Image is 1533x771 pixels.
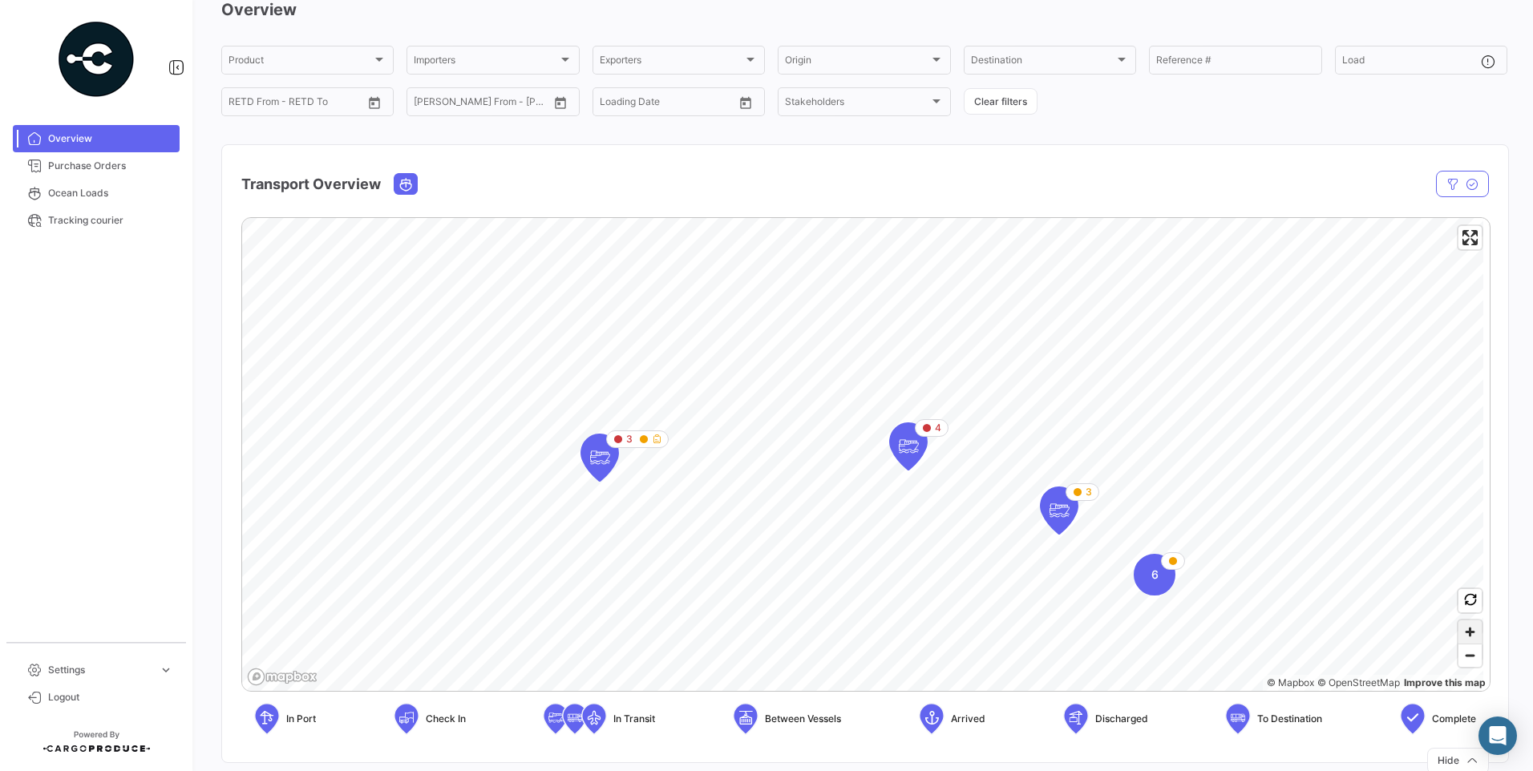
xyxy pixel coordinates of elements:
input: To [633,99,698,110]
span: 3 [1086,485,1092,499]
span: In Port [286,712,316,726]
button: Enter fullscreen [1458,226,1482,249]
a: Tracking courier [13,207,180,234]
span: Logout [48,690,173,704]
span: Between Vessels [765,712,841,726]
span: Arrived [951,712,985,726]
span: Complete [1432,712,1476,726]
span: 4 [935,421,941,435]
span: To Destination [1257,712,1322,726]
img: powered-by.png [56,19,136,99]
span: Purchase Orders [48,159,173,173]
a: Mapbox logo [247,668,318,686]
span: Origin [785,57,928,68]
span: 3 [626,432,633,446]
span: Importers [414,57,557,68]
span: Overview [48,131,173,146]
a: Map feedback [1404,676,1486,688]
span: Ocean Loads [48,186,173,200]
div: Map marker [889,422,928,470]
button: Zoom out [1458,644,1482,667]
a: OpenStreetMap [1317,676,1400,688]
button: Open calendar [734,91,758,115]
span: Product [229,57,372,68]
span: Settings [48,663,152,677]
div: Map marker [1134,554,1175,595]
span: expand_more [159,663,173,677]
span: Stakeholders [785,99,928,110]
span: 6 [1151,567,1159,583]
span: Check In [426,712,466,726]
input: To [262,99,326,110]
span: Destination [971,57,1114,68]
button: Clear filters [964,88,1038,115]
div: Map marker [580,434,619,482]
canvas: Map [242,218,1483,692]
button: Open calendar [362,91,386,115]
a: Overview [13,125,180,152]
input: From [414,99,436,110]
input: To [447,99,512,110]
div: Map marker [1040,486,1078,535]
span: In Transit [613,712,655,726]
button: Zoom in [1458,620,1482,644]
input: From [229,99,251,110]
div: Abrir Intercom Messenger [1478,717,1517,755]
h4: Transport Overview [241,173,381,196]
span: Discharged [1095,712,1148,726]
button: Open calendar [548,91,572,115]
input: From [600,99,622,110]
span: Tracking courier [48,213,173,228]
a: Purchase Orders [13,152,180,180]
button: Ocean [394,174,417,194]
span: Exporters [600,57,743,68]
a: Mapbox [1267,676,1314,688]
a: Ocean Loads [13,180,180,207]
